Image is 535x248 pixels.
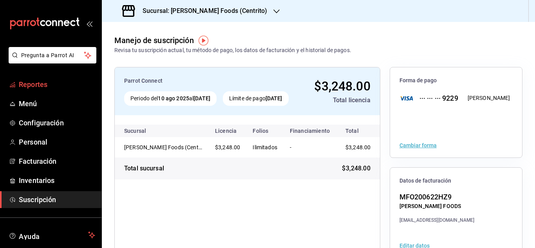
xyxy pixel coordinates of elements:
strong: 10 ago 2025 [158,95,189,101]
span: Personal [19,137,95,147]
div: Periodo del al [124,91,217,106]
div: Parrot Connect [124,77,298,85]
button: Cambiar forma [399,143,437,148]
span: Forma de pago [399,77,513,84]
th: Licencia [209,125,246,137]
th: Financiamiento [284,125,336,137]
button: open_drawer_menu [86,20,92,27]
td: Ilimitados [246,137,284,157]
span: Configuración [19,118,95,128]
span: Ayuda [19,230,85,240]
div: Total sucursal [124,164,164,173]
div: ··· ··· ··· 9229 [413,93,458,103]
div: Límite de pago [223,91,289,106]
div: [PERSON_NAME] FOODS [399,202,475,210]
strong: [DATE] [193,95,210,101]
span: Inventarios [19,175,95,186]
div: [EMAIL_ADDRESS][DOMAIN_NAME] [399,217,475,224]
th: Total [336,125,383,137]
div: [PERSON_NAME] Foods (Centrito) [124,143,202,151]
img: Tooltip marker [199,36,208,45]
a: Pregunta a Parrot AI [5,57,96,65]
span: Reportes [19,79,95,90]
div: Sucursal [124,128,167,134]
span: $3,248.00 [314,79,370,94]
td: - [284,137,336,157]
span: $3,248.00 [342,164,370,173]
span: $3,248.00 [345,144,371,150]
div: Revisa tu suscripción actual, tu método de pago, los datos de facturación y el historial de pagos. [114,46,351,54]
div: Manejo de suscripción [114,34,194,46]
span: Menú [19,98,95,109]
div: MFO200622HZ9 [399,192,475,202]
th: Folios [246,125,284,137]
span: Datos de facturación [399,177,513,185]
span: Facturación [19,156,95,167]
div: Total licencia [305,96,371,105]
div: [PERSON_NAME] [468,94,510,102]
span: $3,248.00 [215,144,240,150]
strong: [DATE] [266,95,282,101]
span: Pregunta a Parrot AI [21,51,84,60]
div: Mahana Foods (Centrito) [124,143,202,151]
span: Suscripción [19,194,95,205]
h3: Sucursal: [PERSON_NAME] Foods (Centrito) [136,6,267,16]
button: Pregunta a Parrot AI [9,47,96,63]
